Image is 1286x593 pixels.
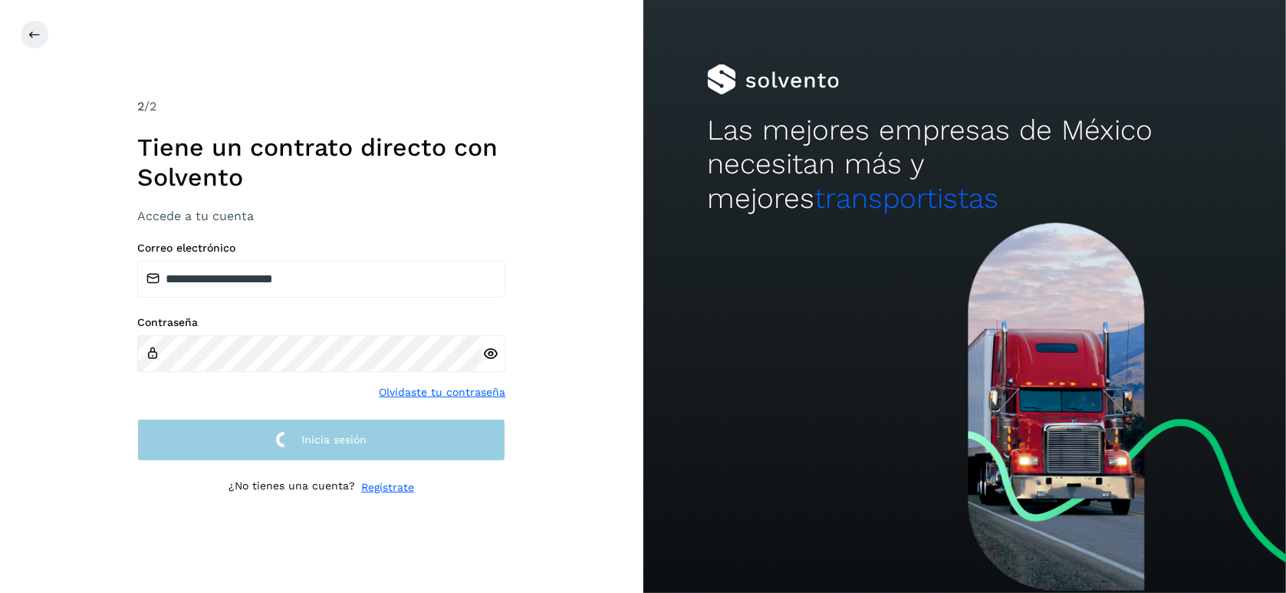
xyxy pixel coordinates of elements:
p: ¿No tienes una cuenta? [229,479,355,496]
h2: Las mejores empresas de México necesitan más y mejores [707,114,1222,216]
label: Contraseña [137,316,505,329]
a: Regístrate [361,479,414,496]
label: Correo electrónico [137,242,505,255]
div: /2 [137,97,505,116]
button: Inicia sesión [137,419,505,461]
span: transportistas [814,182,998,215]
h3: Accede a tu cuenta [137,209,505,223]
span: 2 [137,99,144,114]
a: Olvidaste tu contraseña [379,384,505,400]
h1: Tiene un contrato directo con Solvento [137,133,505,192]
span: Inicia sesión [301,434,367,445]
